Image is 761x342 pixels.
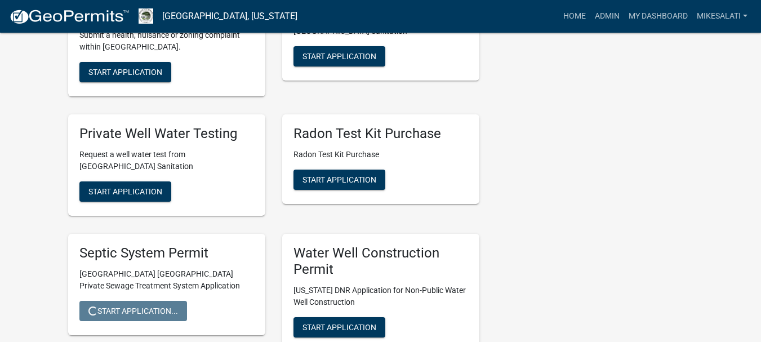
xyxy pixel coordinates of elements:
h5: Water Well Construction Permit [293,245,468,278]
p: [GEOGRAPHIC_DATA] [GEOGRAPHIC_DATA] Private Sewage Treatment System Application [79,268,254,292]
h5: Septic System Permit [79,245,254,261]
p: Submit a health, nuisance or zoning complaint within [GEOGRAPHIC_DATA]. [79,29,254,53]
button: Start Application... [79,301,187,321]
p: Request a well water test from [GEOGRAPHIC_DATA] Sanitation [79,149,254,172]
a: Admin [590,6,624,27]
span: Start Application [302,322,376,331]
a: [GEOGRAPHIC_DATA], [US_STATE] [162,7,297,26]
button: Start Application [293,46,385,66]
p: Radon Test Kit Purchase [293,149,468,161]
button: Start Application [293,170,385,190]
span: Start Application [88,187,162,196]
button: Start Application [293,317,385,337]
h5: Private Well Water Testing [79,126,254,142]
img: Boone County, Iowa [139,8,153,24]
button: Start Application [79,181,171,202]
p: [US_STATE] DNR Application for Non-Public Water Well Construction [293,285,468,308]
span: Start Application... [88,307,178,316]
h5: Radon Test Kit Purchase [293,126,468,142]
a: Home [559,6,590,27]
span: Start Application [88,68,162,77]
a: MikeSalati [692,6,752,27]
button: Start Application [79,62,171,82]
span: Start Application [302,175,376,184]
a: My Dashboard [624,6,692,27]
span: Start Application [302,51,376,60]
